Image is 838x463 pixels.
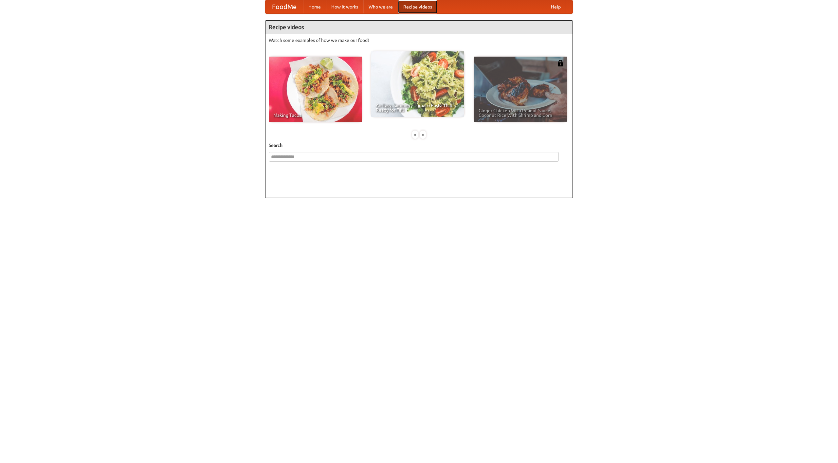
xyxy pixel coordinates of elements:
a: How it works [326,0,363,13]
a: Recipe videos [398,0,437,13]
a: Making Tacos [269,57,362,122]
p: Watch some examples of how we make our food! [269,37,569,44]
h4: Recipe videos [265,21,573,34]
a: Help [546,0,566,13]
div: » [420,131,426,139]
a: An Easy, Summery Tomato Pasta That's Ready for Fall [371,51,464,117]
a: FoodMe [265,0,303,13]
a: Home [303,0,326,13]
span: An Easy, Summery Tomato Pasta That's Ready for Fall [376,103,460,112]
span: Making Tacos [273,113,357,117]
img: 483408.png [557,60,564,66]
h5: Search [269,142,569,149]
div: « [412,131,418,139]
a: Who we are [363,0,398,13]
